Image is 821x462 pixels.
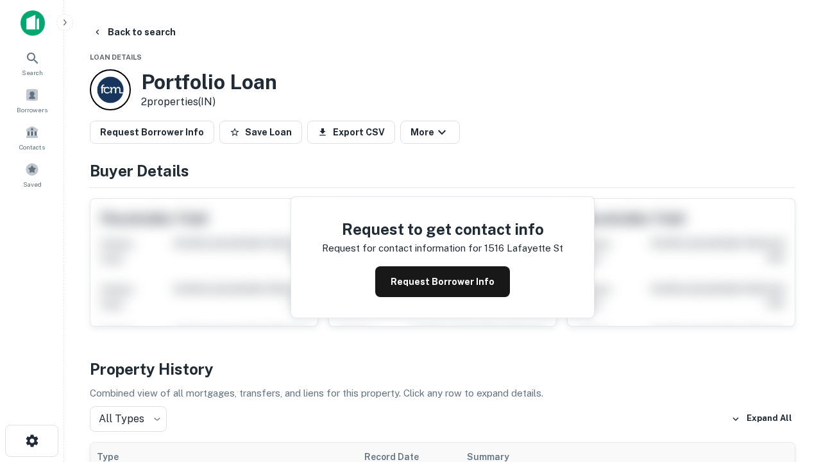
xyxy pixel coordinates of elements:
h4: Property History [90,357,795,381]
p: Request for contact information for [322,241,482,256]
a: Search [4,46,60,80]
button: Expand All [728,409,795,429]
span: Saved [23,179,42,189]
h4: Request to get contact info [322,218,563,241]
p: 1516 lafayette st [484,241,563,256]
button: Export CSV [307,121,395,144]
span: Contacts [19,142,45,152]
a: Contacts [4,120,60,155]
span: Search [22,67,43,78]
button: Request Borrower Info [90,121,214,144]
button: Save Loan [219,121,302,144]
h4: Buyer Details [90,159,795,182]
button: Request Borrower Info [375,266,510,297]
span: Borrowers [17,105,47,115]
button: Back to search [87,21,181,44]
a: Saved [4,157,60,192]
div: All Types [90,406,167,432]
a: Borrowers [4,83,60,117]
button: More [400,121,460,144]
iframe: Chat Widget [757,359,821,421]
h3: Portfolio Loan [141,70,277,94]
p: Combined view of all mortgages, transfers, and liens for this property. Click any row to expand d... [90,386,795,401]
img: capitalize-icon.png [21,10,45,36]
p: 2 properties (IN) [141,94,277,110]
span: Loan Details [90,53,142,61]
